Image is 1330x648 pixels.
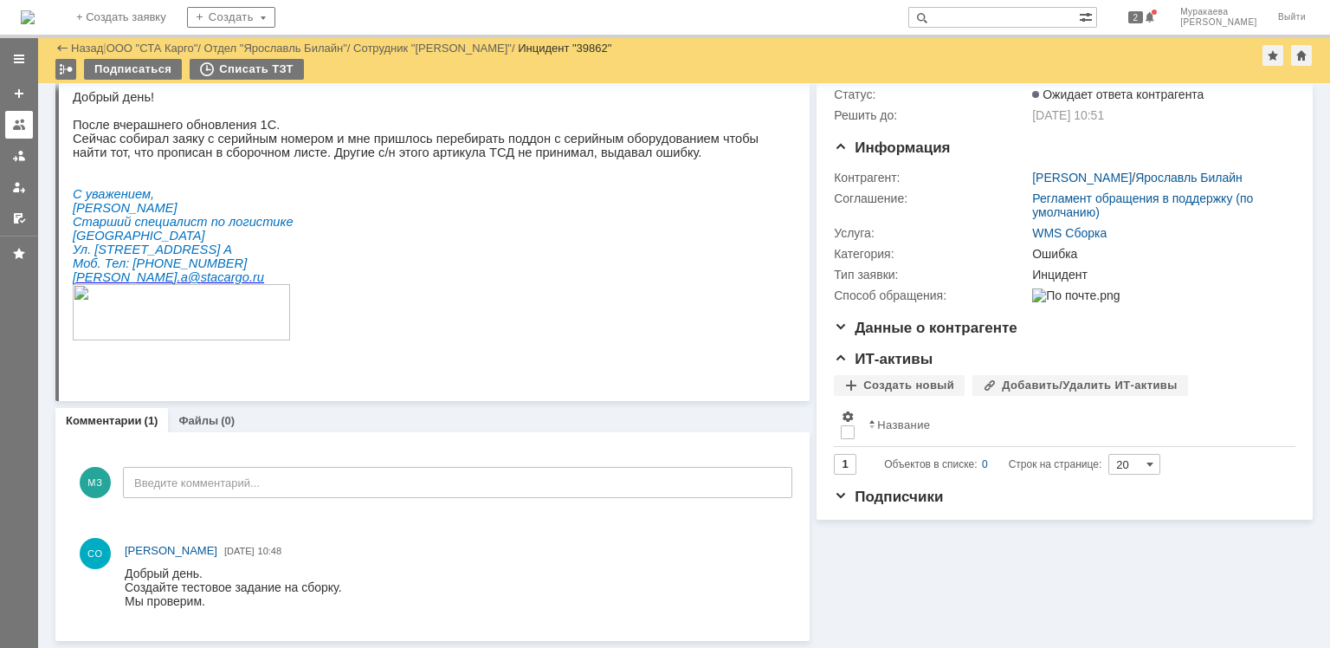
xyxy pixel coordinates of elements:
a: Сотрудник "[PERSON_NAME]" [353,42,512,55]
div: (1) [145,414,158,427]
div: (0) [221,414,235,427]
span: ИТ-активы [834,351,933,367]
div: 0 [982,454,988,475]
span: . [105,208,108,222]
a: ООО "СТА Карго" [107,42,198,55]
div: Соглашение: [834,191,1029,205]
a: Мои согласования [5,204,33,232]
span: Подписчики [834,489,943,505]
div: Инцидент "39862" [518,42,611,55]
span: 10:48 [258,546,282,556]
div: Решить до: [834,108,1029,122]
a: Создать заявку [5,80,33,107]
div: Способ обращения: [834,288,1029,302]
span: [DATE] 10:51 [1032,108,1104,122]
div: Инцидент [1032,268,1287,282]
span: ru [180,208,191,222]
div: / [353,42,518,55]
span: Настройки [841,410,855,424]
a: Заявки в моей ответственности [5,142,33,170]
a: Мои заявки [5,173,33,201]
div: Статус: [834,87,1029,101]
th: Название [862,403,1282,447]
a: Отдел "Ярославль Билайн" [204,42,347,55]
div: Сделать домашней страницей [1291,45,1312,66]
div: Создать [187,7,275,28]
div: / [204,42,354,55]
span: Информация [834,139,950,156]
span: [DATE] [224,546,255,556]
span: [PERSON_NAME] [125,544,217,557]
span: 2 [1128,11,1144,23]
img: logo [21,10,35,24]
a: [PERSON_NAME] [125,542,217,560]
a: [PERSON_NAME] [1032,171,1132,185]
span: stacargo [128,208,177,222]
span: @ [115,208,128,222]
div: Работа с массовостью [55,59,76,80]
a: Файлы [178,414,218,427]
div: Добавить в избранное [1262,45,1283,66]
div: | [103,41,106,54]
span: МЗ [80,467,111,498]
div: / [107,42,204,55]
span: Ожидает ответа контрагента [1032,87,1204,101]
div: Контрагент: [834,171,1029,185]
a: Заявки на командах [5,111,33,139]
a: Ярославль Билайн [1135,171,1243,185]
div: Услуга: [834,226,1029,240]
a: WMS Сборка [1032,226,1107,240]
span: a [108,208,115,222]
span: Данные о контрагенте [834,320,1017,336]
span: Муракаева [1180,7,1257,17]
span: [PERSON_NAME] [1180,17,1257,28]
div: Тип заявки: [834,268,1029,282]
a: Регламент обращения в поддержку (по умолчанию) [1032,191,1253,219]
div: / [1032,171,1243,185]
a: Перейти на домашнюю страницу [21,10,35,24]
span: . [177,208,180,222]
div: Категория: [834,247,1029,261]
i: Строк на странице: [884,454,1101,475]
div: Ошибка [1032,247,1287,261]
span: Расширенный поиск [1079,8,1096,24]
a: Комментарии [66,414,142,427]
span: Объектов в списке: [884,458,977,470]
img: По почте.png [1032,288,1120,302]
a: Назад [71,42,103,55]
div: Название [877,418,930,431]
